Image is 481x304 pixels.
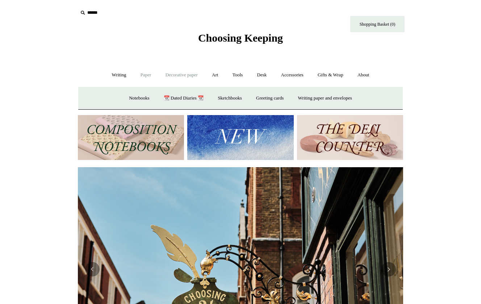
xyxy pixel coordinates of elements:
span: Choosing Keeping [198,32,283,44]
img: 202302 Composition ledgers.jpg__PID:69722ee6-fa44-49dd-a067-31375e5d54ec [78,115,184,160]
a: Accessories [275,66,310,85]
img: New.jpg__PID:f73bdf93-380a-4a35-bcfe-7823039498e1 [187,115,293,160]
a: Choosing Keeping [198,38,283,43]
a: Greeting cards [250,89,290,108]
a: 📆 Dated Diaries 📆 [157,89,210,108]
a: Writing paper and envelopes [292,89,359,108]
button: Previous [85,262,100,276]
button: Next [381,262,396,276]
a: Sketchbooks [211,89,248,108]
a: Writing [105,66,133,85]
a: Gifts & Wrap [311,66,350,85]
a: Paper [134,66,158,85]
a: Desk [251,66,273,85]
a: Notebooks [122,89,156,108]
a: Tools [226,66,250,85]
a: About [351,66,376,85]
a: Shopping Basket (0) [350,16,405,32]
a: Decorative paper [159,66,204,85]
a: Art [205,66,225,85]
img: The Deli Counter [297,115,403,160]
